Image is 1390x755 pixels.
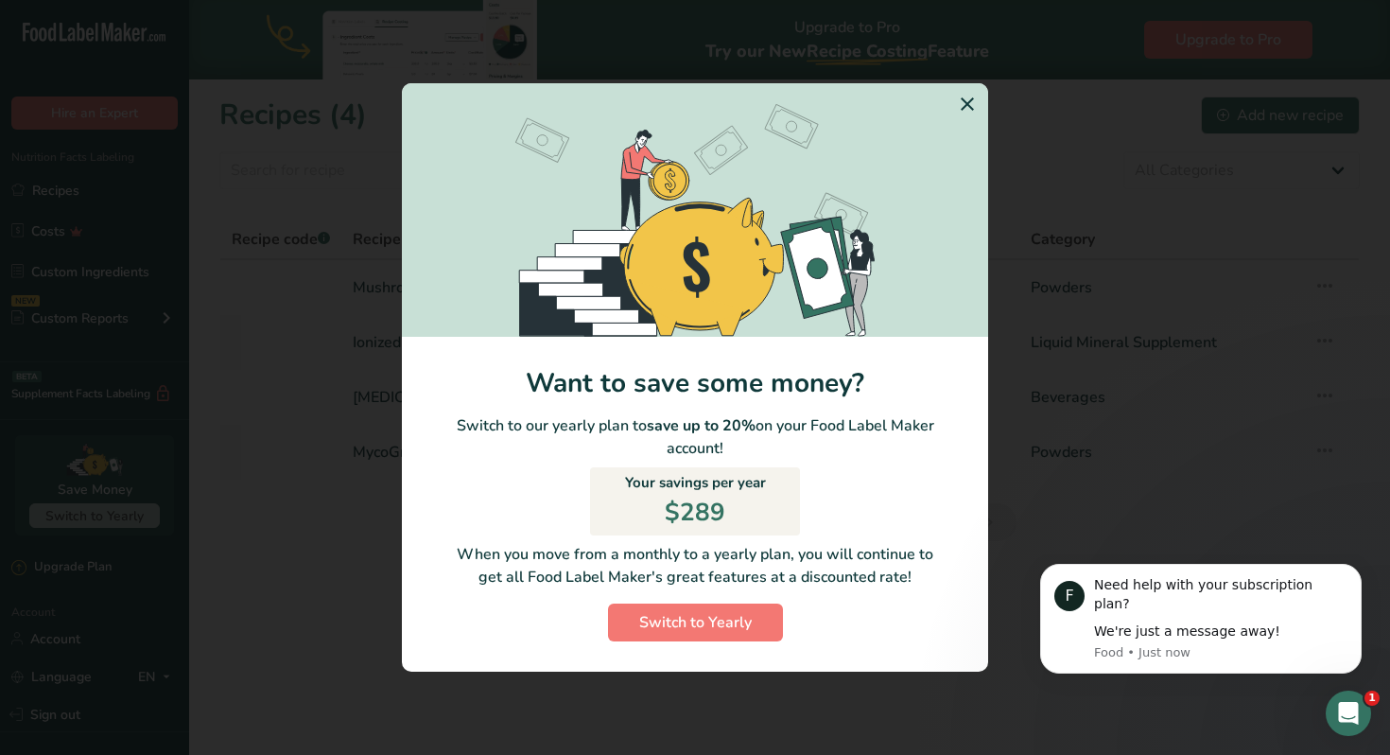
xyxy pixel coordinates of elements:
[647,415,756,436] b: save up to 20%
[402,414,988,460] p: Switch to our yearly plan to on your Food Label Maker account!
[639,611,752,634] span: Switch to Yearly
[402,367,988,399] h1: Want to save some money?
[417,543,973,588] p: When you move from a monthly to a yearly plan, you will continue to get all Food Label Maker's gr...
[1326,691,1371,736] iframe: Intercom live chat
[625,472,766,494] p: Your savings per year
[608,604,783,641] button: Switch to Yearly
[665,494,725,531] p: $289
[1012,554,1390,704] iframe: Intercom notifications message
[1364,691,1380,706] span: 1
